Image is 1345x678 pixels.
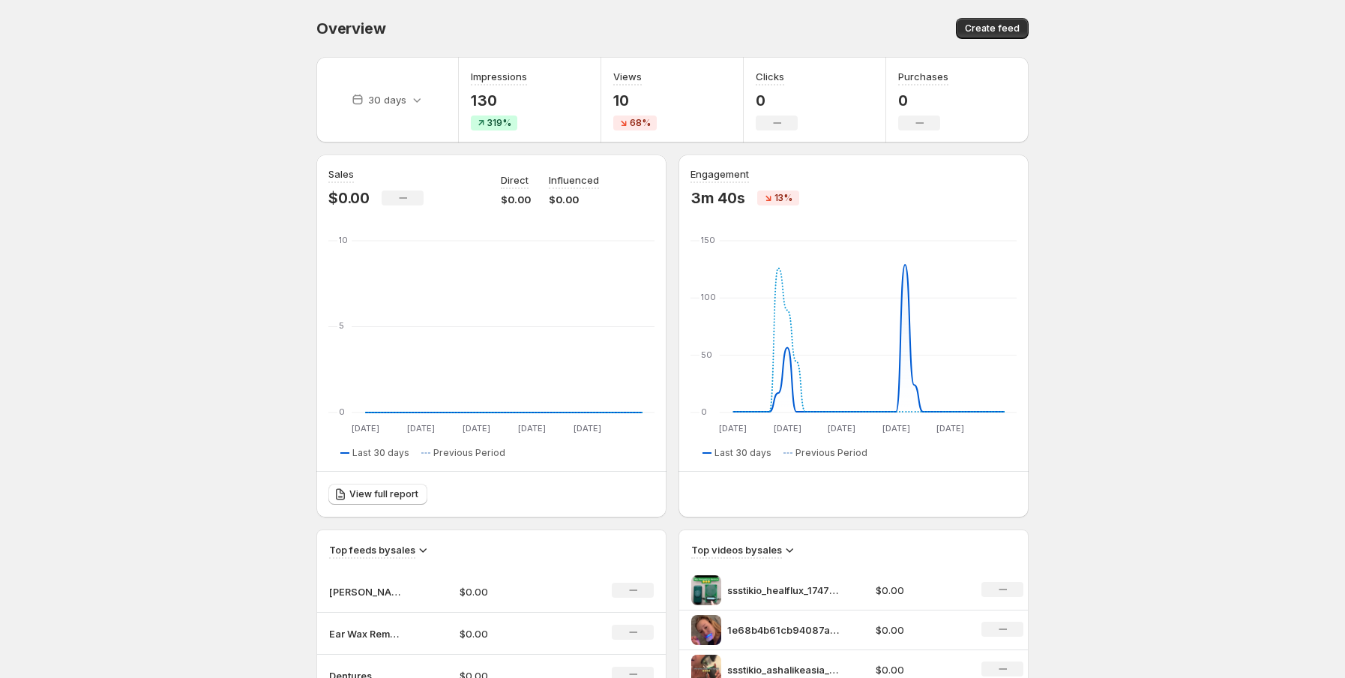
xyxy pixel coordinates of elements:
[329,542,415,557] h3: Top feeds by sales
[433,447,505,459] span: Previous Period
[368,92,406,107] p: 30 days
[701,235,715,245] text: 150
[690,189,745,207] p: 3m 40s
[463,423,490,433] text: [DATE]
[691,542,782,557] h3: Top videos by sales
[956,18,1029,39] button: Create feed
[613,69,642,84] h3: Views
[501,172,529,187] p: Direct
[756,69,784,84] h3: Clicks
[549,172,599,187] p: Influenced
[714,447,771,459] span: Last 30 days
[339,235,348,245] text: 10
[727,583,840,598] p: ssstikio_healflux_1747854537762 - Trim
[329,584,404,599] p: [PERSON_NAME] Resonance Generator
[630,117,651,129] span: 68%
[316,19,385,37] span: Overview
[487,117,511,129] span: 319%
[349,488,418,500] span: View full report
[965,22,1020,34] span: Create feed
[876,583,964,598] p: $0.00
[329,626,404,641] p: Ear Wax Remover
[339,320,344,331] text: 5
[352,423,379,433] text: [DATE]
[339,406,345,417] text: 0
[501,192,531,207] p: $0.00
[328,189,370,207] p: $0.00
[936,423,964,433] text: [DATE]
[460,626,566,641] p: $0.00
[876,662,964,677] p: $0.00
[574,423,601,433] text: [DATE]
[727,622,840,637] p: 1e68b4b61cb94087a41f18e47714e286
[471,69,527,84] h3: Impressions
[471,91,527,109] p: 130
[719,423,747,433] text: [DATE]
[795,447,867,459] span: Previous Period
[898,91,948,109] p: 0
[774,423,801,433] text: [DATE]
[756,91,798,109] p: 0
[518,423,546,433] text: [DATE]
[549,192,599,207] p: $0.00
[690,166,749,181] h3: Engagement
[460,584,566,599] p: $0.00
[691,575,721,605] img: ssstikio_healflux_1747854537762 - Trim
[882,423,910,433] text: [DATE]
[352,447,409,459] span: Last 30 days
[701,292,716,302] text: 100
[898,69,948,84] h3: Purchases
[328,166,354,181] h3: Sales
[701,349,712,360] text: 50
[701,406,707,417] text: 0
[876,622,964,637] p: $0.00
[774,192,792,204] span: 13%
[328,484,427,505] a: View full report
[691,615,721,645] img: 1e68b4b61cb94087a41f18e47714e286
[407,423,435,433] text: [DATE]
[727,662,840,677] p: ssstikio_ashalikeasia__1751888213193
[828,423,855,433] text: [DATE]
[613,91,657,109] p: 10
